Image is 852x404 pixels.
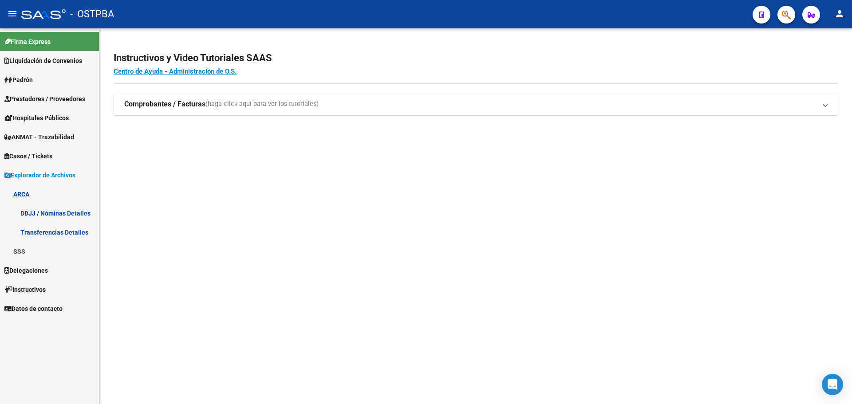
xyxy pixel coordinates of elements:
span: Delegaciones [4,266,48,275]
a: Centro de Ayuda - Administración de O.S. [114,67,237,75]
div: Open Intercom Messenger [822,374,843,395]
span: Liquidación de Convenios [4,56,82,66]
span: (haga click aquí para ver los tutoriales) [205,99,319,109]
mat-expansion-panel-header: Comprobantes / Facturas(haga click aquí para ver los tutoriales) [114,94,838,115]
span: Explorador de Archivos [4,170,75,180]
span: Padrón [4,75,33,85]
mat-icon: person [834,8,845,19]
span: ANMAT - Trazabilidad [4,132,74,142]
mat-icon: menu [7,8,18,19]
span: Prestadores / Proveedores [4,94,85,104]
span: Firma Express [4,37,51,47]
strong: Comprobantes / Facturas [124,99,205,109]
span: - OSTPBA [70,4,114,24]
span: Hospitales Públicos [4,113,69,123]
span: Instructivos [4,285,46,294]
h2: Instructivos y Video Tutoriales SAAS [114,50,838,67]
span: Casos / Tickets [4,151,52,161]
span: Datos de contacto [4,304,63,314]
